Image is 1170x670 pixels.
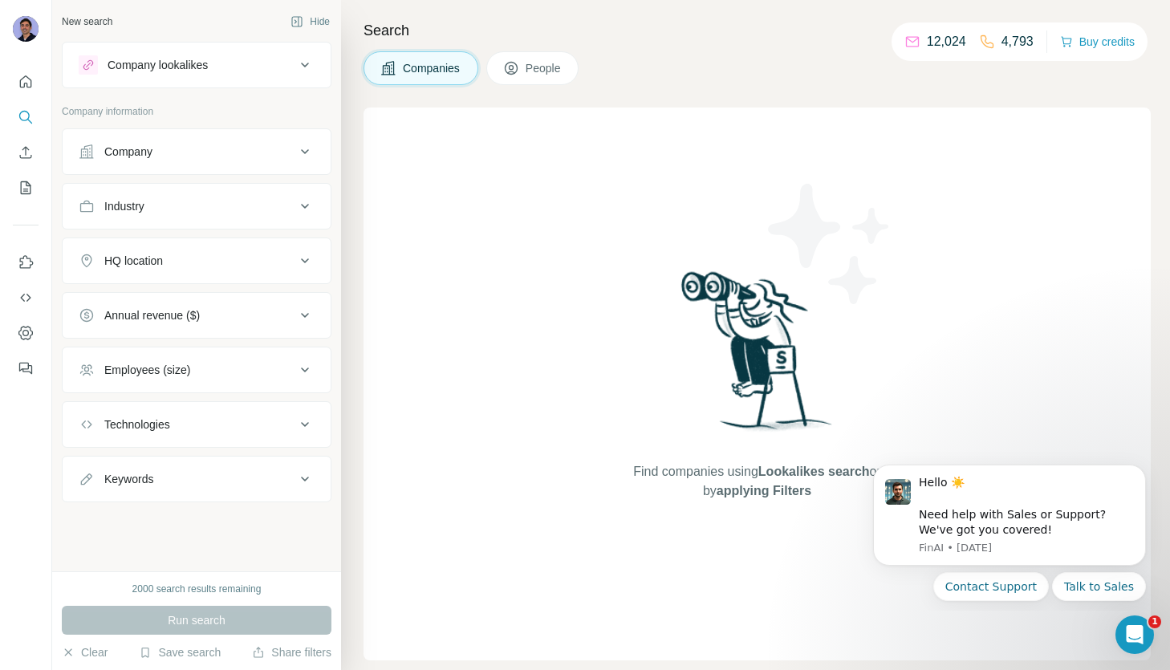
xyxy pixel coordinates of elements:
button: Company lookalikes [63,46,331,84]
button: Company [63,132,331,171]
span: Companies [403,60,461,76]
div: Technologies [104,416,170,432]
span: Find companies using or by [628,462,885,501]
button: My lists [13,173,39,202]
button: Enrich CSV [13,138,39,167]
button: Use Surfe on LinkedIn [13,248,39,277]
button: Buy credits [1060,30,1135,53]
p: Company information [62,104,331,119]
span: applying Filters [717,484,811,497]
button: Search [13,103,39,132]
span: Lookalikes search [758,465,870,478]
iframe: Intercom live chat [1115,615,1154,654]
button: Technologies [63,405,331,444]
button: Clear [62,644,108,660]
p: 4,793 [1001,32,1034,51]
div: 2000 search results remaining [132,582,262,596]
button: Quick start [13,67,39,96]
button: Keywords [63,460,331,498]
h4: Search [364,19,1151,42]
img: Surfe Illustration - Woman searching with binoculars [674,267,841,446]
div: Company [104,144,152,160]
button: Hide [279,10,341,34]
button: HQ location [63,242,331,280]
div: Annual revenue ($) [104,307,200,323]
button: Feedback [13,354,39,383]
span: People [526,60,563,76]
button: Save search [139,644,221,660]
button: Dashboard [13,319,39,347]
div: Employees (size) [104,362,190,378]
div: Industry [104,198,144,214]
button: Industry [63,187,331,225]
span: 1 [1148,615,1161,628]
button: Annual revenue ($) [63,296,331,335]
img: Surfe Illustration - Stars [758,172,902,316]
button: Employees (size) [63,351,331,389]
div: Keywords [104,471,153,487]
p: 12,024 [927,32,966,51]
iframe: Intercom notifications message [849,450,1170,611]
div: HQ location [104,253,163,269]
button: Share filters [252,644,331,660]
div: Company lookalikes [108,57,208,73]
div: New search [62,14,112,29]
img: Avatar [13,16,39,42]
button: Use Surfe API [13,283,39,312]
